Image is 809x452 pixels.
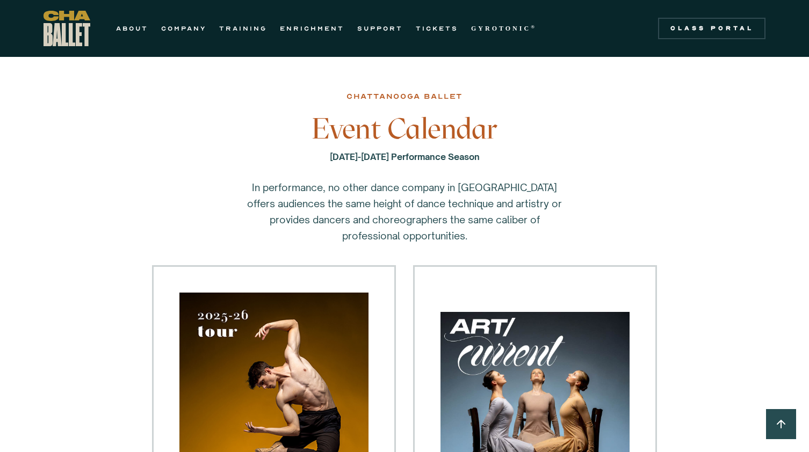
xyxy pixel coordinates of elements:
sup: ® [531,24,537,30]
div: chattanooga ballet [346,90,463,103]
a: GYROTONIC® [471,22,537,35]
a: TICKETS [416,22,458,35]
a: ENRICHMENT [280,22,344,35]
strong: GYROTONIC [471,25,531,32]
a: Class Portal [658,18,765,39]
a: home [44,11,90,46]
h3: Event Calendar [230,113,579,145]
a: TRAINING [219,22,267,35]
a: SUPPORT [357,22,403,35]
a: COMPANY [161,22,206,35]
strong: [DATE]-[DATE] Performance Season [330,151,480,162]
div: Class Portal [664,24,759,33]
p: In performance, no other dance company in [GEOGRAPHIC_DATA] offers audiences the same height of d... [243,179,566,244]
a: ABOUT [116,22,148,35]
